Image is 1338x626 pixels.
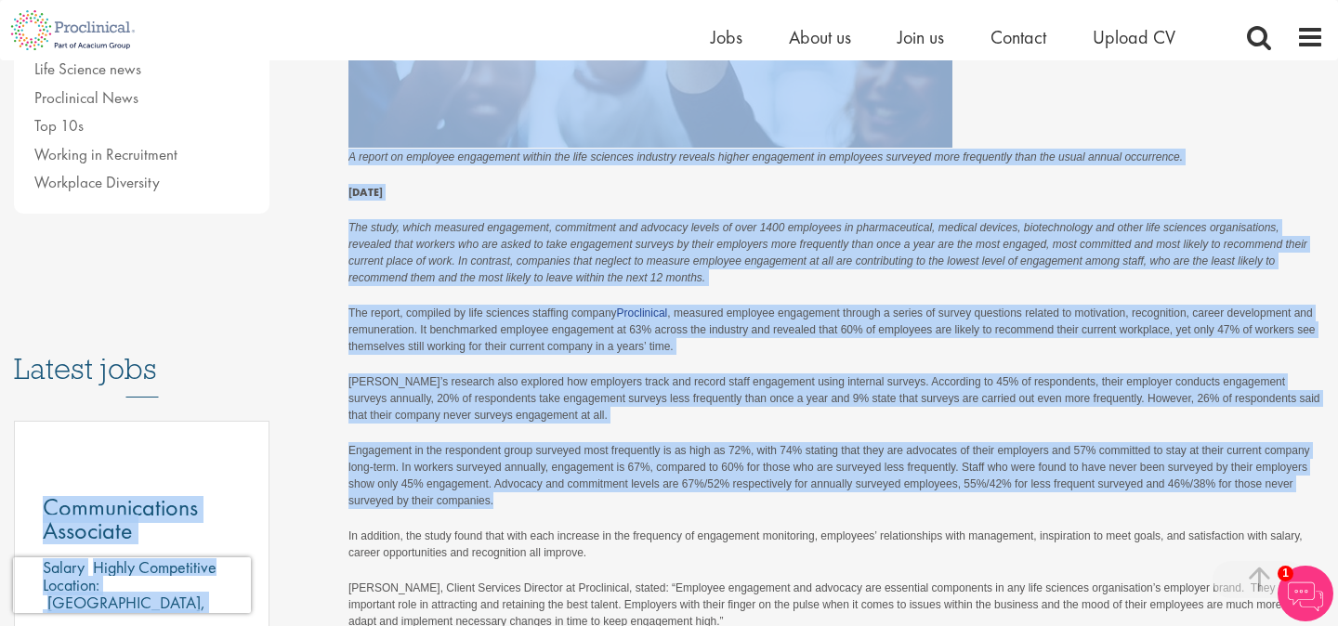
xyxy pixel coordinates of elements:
[34,172,160,192] a: Workplace Diversity
[990,25,1046,49] a: Contact
[617,306,668,320] a: Proclinical
[1278,566,1333,621] img: Chatbot
[898,25,944,49] a: Join us
[34,115,84,136] a: Top 10s
[34,87,138,108] a: Proclinical News
[348,442,1324,528] p: Engagement in the respondent group surveyed most frequently is as high as 72%, with 74% stating t...
[43,496,241,542] a: Communications Associate
[13,557,251,613] iframe: reCAPTCHA
[14,306,269,398] h3: Latest jobs
[1093,25,1175,49] a: Upload CV
[348,305,1324,373] p: The report, compiled by life sciences staffing company , measured employee engagement through a s...
[34,59,141,79] a: Life Science news
[1278,566,1293,581] span: 1
[43,491,198,546] span: Communications Associate
[348,528,1324,580] p: In addition, the study found that with each increase in the frequency of engagement monitoring, e...
[348,150,1183,163] em: A report on employee engagement within the life sciences industry reveals higher engagement in em...
[348,221,1307,284] em: The study, which measured engagement, commitment and advocacy levels of over 1400 employees in ph...
[711,25,742,49] a: Jobs
[348,373,1324,442] p: [PERSON_NAME]’s research also explored how employers track and record staff engagement using inte...
[348,185,383,200] b: [DATE]
[789,25,851,49] a: About us
[34,144,177,164] a: Working in Recruitment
